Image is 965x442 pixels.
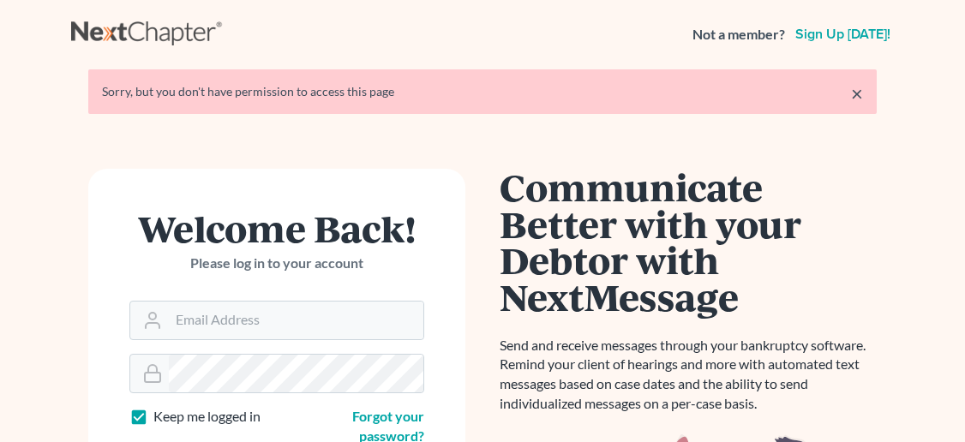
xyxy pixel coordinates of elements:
[500,169,877,315] h1: Communicate Better with your Debtor with NextMessage
[153,407,261,427] label: Keep me logged in
[169,302,423,339] input: Email Address
[129,210,424,247] h1: Welcome Back!
[851,83,863,104] a: ×
[500,336,877,414] p: Send and receive messages through your bankruptcy software. Remind your client of hearings and mo...
[792,27,894,41] a: Sign up [DATE]!
[102,83,863,100] div: Sorry, but you don't have permission to access this page
[692,25,785,45] strong: Not a member?
[129,254,424,273] p: Please log in to your account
